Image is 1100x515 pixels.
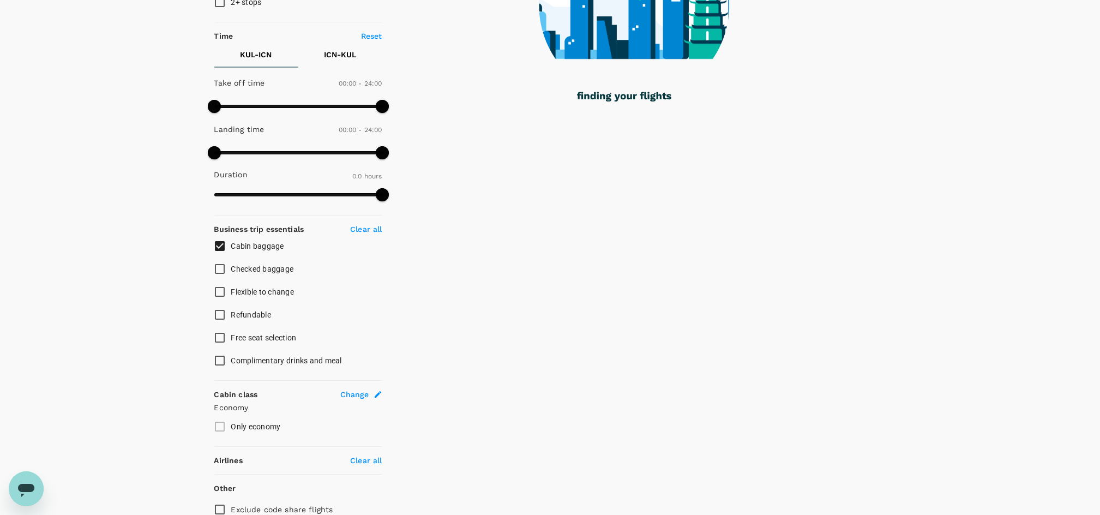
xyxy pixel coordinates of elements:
p: Clear all [350,224,382,235]
iframe: Button to launch messaging window [9,471,44,506]
span: 0.0 hours [352,172,382,180]
span: Change [340,389,369,400]
p: Duration [214,169,248,180]
span: Cabin baggage [231,242,284,250]
strong: Cabin class [214,390,258,399]
span: 00:00 - 24:00 [339,80,382,87]
strong: Business trip essentials [214,225,304,233]
p: ICN - KUL [324,49,356,60]
strong: Airlines [214,456,243,465]
span: Refundable [231,310,272,319]
p: Take off time [214,77,265,88]
p: Time [214,31,233,41]
p: Reset [361,31,382,41]
p: Exclude code share flights [231,504,333,515]
g: finding your flights [577,92,671,102]
p: KUL - ICN [241,49,272,60]
span: Only economy [231,422,281,431]
span: Checked baggage [231,265,294,273]
p: Economy [214,402,382,413]
span: 00:00 - 24:00 [339,126,382,134]
span: Complimentary drinks and meal [231,356,342,365]
span: Free seat selection [231,333,297,342]
p: Landing time [214,124,265,135]
p: Clear all [350,455,382,466]
p: Other [214,483,236,494]
span: Flexible to change [231,288,294,296]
